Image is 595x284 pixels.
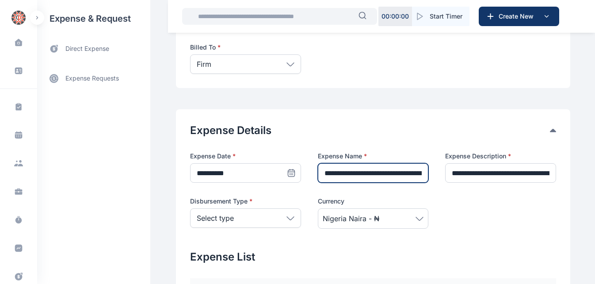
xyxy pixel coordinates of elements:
[318,152,429,161] label: Expense Name
[197,213,234,223] p: Select type
[190,43,301,52] label: Billed To
[495,12,541,21] span: Create New
[479,7,559,26] button: Create New
[190,152,301,161] label: Expense Date
[190,123,556,138] div: Expense Details
[323,213,379,224] span: Nigeria Naira - ₦
[65,44,109,54] span: direct expense
[190,123,550,138] button: Expense Details
[37,37,150,61] a: direct expense
[412,7,469,26] button: Start Timer
[197,59,211,69] p: Firm
[37,61,150,89] div: expense requests
[190,250,556,264] h2: Expense List
[318,197,344,206] span: Currency
[430,12,462,21] span: Start Timer
[445,152,556,161] label: Expense Description
[190,197,301,206] label: Disbursement Type
[381,12,409,21] p: 00 : 00 : 00
[37,68,150,89] a: expense requests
